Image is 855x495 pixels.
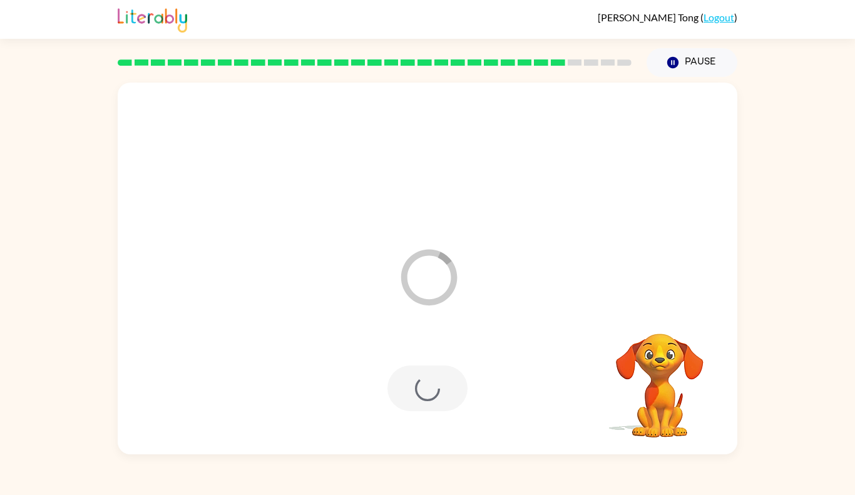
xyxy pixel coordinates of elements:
[704,11,734,23] a: Logout
[647,48,737,77] button: Pause
[118,5,187,33] img: Literably
[598,11,737,23] div: ( )
[598,11,700,23] span: [PERSON_NAME] Tong
[597,314,722,439] video: Your browser must support playing .mp4 files to use Literably. Please try using another browser.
